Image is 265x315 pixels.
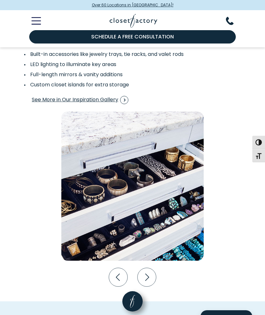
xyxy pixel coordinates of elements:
[135,266,158,289] button: Next slide
[29,30,236,44] a: Schedule a Free Consultation
[107,266,130,289] button: Previous slide
[24,81,241,89] li: Custom closet islands for extra storage
[252,149,265,162] button: Toggle Font size
[24,17,41,25] button: Toggle Mobile Menu
[61,111,204,261] img: Velvet jewelry drawers
[252,136,265,149] button: Toggle High Contrast
[92,2,173,8] span: Over 60 Locations in [GEOGRAPHIC_DATA]!
[24,61,241,68] li: LED lighting to illuminate key areas
[31,94,129,106] a: See More in Our Inspiration Gallery
[24,40,241,48] li: Custom drawers, shelving, and hanging rods tailored to you
[226,17,241,25] button: Phone Number
[32,96,128,104] span: See More in Our Inspiration Gallery
[110,14,157,28] img: Closet Factory Logo
[24,50,241,58] li: Built-in accessories like jewelry trays, tie racks, and valet rods
[24,71,241,78] li: Full-length mirrors & vanity additions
